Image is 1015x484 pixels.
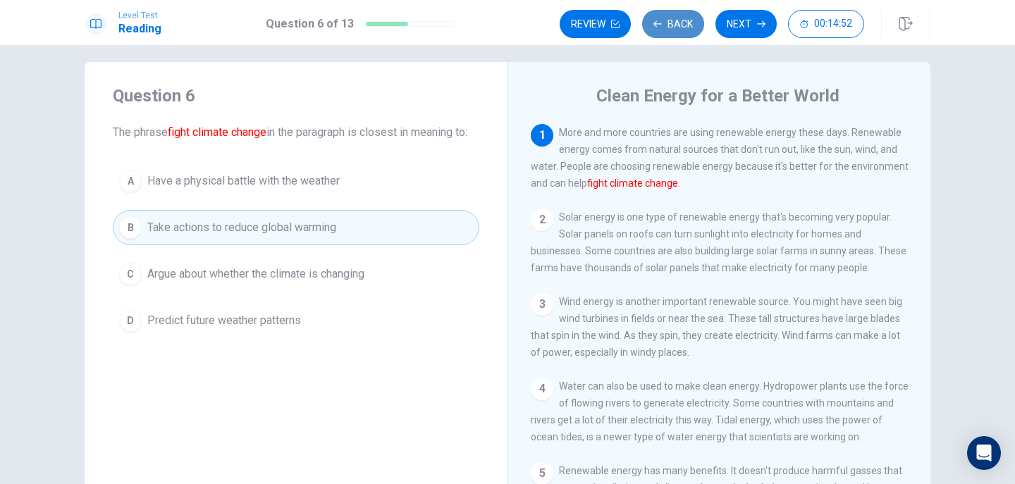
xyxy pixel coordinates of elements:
span: Predict future weather patterns [147,312,301,329]
div: 4 [531,378,553,400]
span: More and more countries are using renewable energy these days. Renewable energy comes from natura... [531,127,909,189]
h1: Question 6 of 13 [266,15,354,32]
h1: Reading [118,20,161,37]
button: Review [560,10,631,38]
button: Back [642,10,704,38]
span: Argue about whether the climate is changing [147,266,364,283]
h4: Clean Energy for a Better World [596,85,839,107]
span: Water can also be used to make clean energy. Hydropower plants use the force of flowing rivers to... [531,380,909,442]
div: D [119,309,142,332]
button: DPredict future weather patterns [113,303,479,338]
button: CArgue about whether the climate is changing [113,256,479,292]
h4: Question 6 [113,85,479,107]
button: Next [715,10,777,38]
span: Take actions to reduce global warming [147,219,336,236]
span: The phrase in the paragraph is closest in meaning to: [113,124,479,141]
div: 3 [531,293,553,316]
font: fight climate change [168,125,266,139]
button: AHave a physical battle with the weather [113,163,479,199]
span: Have a physical battle with the weather [147,173,340,190]
div: B [119,216,142,239]
span: 00:14:52 [814,18,852,30]
div: C [119,263,142,285]
div: A [119,170,142,192]
span: Level Test [118,11,161,20]
button: 00:14:52 [788,10,864,38]
div: 2 [531,209,553,231]
font: fight climate change [587,178,678,189]
div: 1 [531,124,553,147]
button: BTake actions to reduce global warming [113,210,479,245]
span: Solar energy is one type of renewable energy that's becoming very popular. Solar panels on roofs ... [531,211,906,273]
div: Open Intercom Messenger [967,436,1001,470]
span: Wind energy is another important renewable source. You might have seen big wind turbines in field... [531,296,902,358]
